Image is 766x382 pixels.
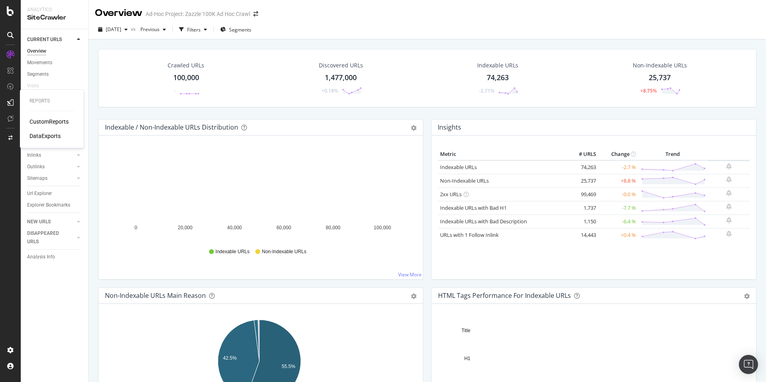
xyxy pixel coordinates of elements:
a: Outlinks [27,163,75,171]
td: 74,263 [566,160,598,174]
div: Open Intercom Messenger [739,355,758,374]
div: NEW URLS [27,218,51,226]
th: Change [598,148,638,160]
span: Segments [229,26,251,33]
a: 2xx URLs [440,191,462,198]
div: HTML Tags Performance for Indexable URLs [438,291,571,299]
div: Movements [27,59,52,67]
button: Previous [137,23,169,36]
a: DISAPPEARED URLS [27,229,75,246]
div: Outlinks [27,163,45,171]
a: DataExports [30,132,61,140]
div: gear [411,293,417,299]
div: DISAPPEARED URLS [27,229,67,246]
a: Sitemaps [27,174,75,183]
th: Metric [438,148,566,160]
a: Inlinks [27,151,75,159]
a: Analysis Info [27,253,83,261]
div: bell-plus [726,230,732,237]
div: Segments [27,70,49,79]
a: CURRENT URLS [27,35,75,44]
div: Non-Indexable URLs [633,61,687,69]
div: Sitemaps [27,174,47,183]
div: bell-plus [726,176,732,183]
text: 40,000 [227,225,242,230]
a: Indexable URLs [440,163,477,171]
span: 2025 Sep. 19th [106,26,121,33]
a: Explorer Bookmarks [27,201,83,209]
span: vs [131,26,137,32]
div: Indexable URLs [477,61,518,69]
a: Visits [27,82,47,90]
td: -7.7 % [598,201,638,215]
a: Indexable URLs with Bad Description [440,218,527,225]
div: 1,477,000 [325,73,357,83]
text: 60,000 [276,225,291,230]
a: NEW URLS [27,218,75,226]
button: [DATE] [95,23,131,36]
div: Explorer Bookmarks [27,201,70,209]
div: Discovered URLs [319,61,363,69]
div: Filters [187,26,201,33]
text: 55.5% [282,364,295,369]
div: gear [744,293,750,299]
td: 99,469 [566,187,598,201]
text: Title [462,328,471,333]
span: Previous [137,26,160,33]
div: 74,263 [487,73,509,83]
div: bell-plus [726,190,732,196]
div: bell-plus [726,217,732,223]
h4: Insights [438,122,461,133]
td: 14,443 [566,228,598,242]
div: arrow-right-arrow-left [253,11,258,17]
text: 0 [134,225,137,230]
div: 25,737 [649,73,671,83]
div: Inlinks [27,151,41,159]
div: - [174,87,176,94]
a: CustomReports [30,118,69,126]
button: Segments [217,23,255,36]
div: -2.71% [479,87,494,94]
td: -2.7 % [598,160,638,174]
div: CURRENT URLS [27,35,62,44]
a: Segments [27,70,83,79]
a: Movements [27,59,83,67]
div: Url Explorer [27,189,52,198]
a: URLs with 1 Follow Inlink [440,231,499,238]
div: Analysis Info [27,253,55,261]
td: +0.4 % [598,228,638,242]
span: Non-Indexable URLs [262,248,306,255]
a: View More [398,271,422,278]
div: Visits [27,82,39,90]
td: 1,150 [566,215,598,228]
div: bell-plus [726,203,732,210]
a: Overview [27,47,83,55]
td: 1,737 [566,201,598,215]
svg: A chart. [105,148,414,241]
td: 25,737 [566,174,598,187]
td: -0.0 % [598,187,638,201]
div: Reports [30,98,74,104]
button: Filters [176,23,210,36]
div: Indexable / Non-Indexable URLs Distribution [105,123,238,131]
span: Indexable URLs [215,248,249,255]
div: Analytics [27,6,82,13]
a: Non-Indexable URLs [440,177,489,184]
div: Non-Indexable URLs Main Reason [105,291,206,299]
text: H1 [464,356,471,361]
text: 20,000 [178,225,193,230]
div: bell-plus [726,163,732,169]
div: Overview [27,47,46,55]
text: 100,000 [374,225,391,230]
div: Crawled URLs [168,61,204,69]
div: Ad-Hoc Project: Zazzle 100K Ad Hoc Crawl [146,10,250,18]
text: 42.5% [223,355,237,361]
div: +0.18% [322,87,338,94]
div: 100,000 [173,73,199,83]
a: Url Explorer [27,189,83,198]
div: gear [411,125,417,131]
div: SiteCrawler [27,13,82,22]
